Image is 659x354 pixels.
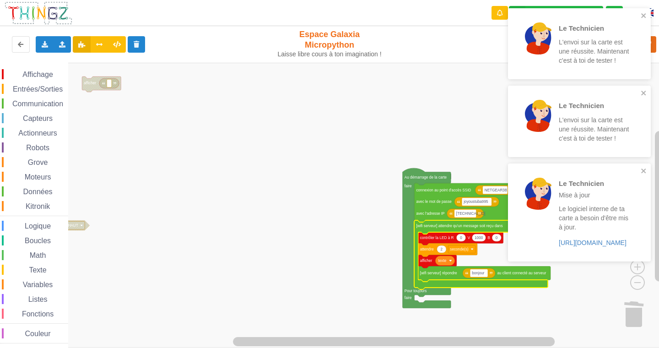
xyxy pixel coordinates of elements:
span: Couleur [24,330,52,338]
text: connexion au point d'accès SSID [416,188,471,192]
a: [URL][DOMAIN_NAME] [559,239,627,246]
span: Données [22,188,54,196]
text: au client connecté au serveur [497,271,546,275]
text: attendre [420,247,434,251]
text: seconde(s) [450,247,469,251]
text: [wifi serveur] répondre [420,271,457,275]
p: L'envoi sur la carte est une réussite. Maintenant c'est à toi de tester ! [559,115,630,143]
text: Au démarrage de la carte [405,175,447,180]
text: 2 [441,247,443,251]
text: [wifi serveur] attendre qu'un message soit reçu dans [416,224,502,228]
span: Fonctions [21,310,55,318]
text: joyoustuba995 [463,200,488,204]
text: NETGEAR38 [485,188,507,192]
p: Le Technicien [559,101,630,110]
div: Espace Galaxia Micropython [274,29,386,58]
text: 1000 [475,236,483,240]
span: Actionneurs [17,129,59,137]
button: close [641,167,647,176]
span: Robots [25,144,51,152]
span: Variables [22,281,54,289]
text: Pour toujours [405,289,427,293]
text: 0 [460,236,462,240]
text: texte [438,259,446,263]
span: Texte [27,266,48,274]
span: Capteurs [22,114,54,122]
button: close [641,12,647,21]
div: Laisse libre cours à ton imagination ! [274,50,386,58]
text: avec l'adresse IP [416,212,445,216]
text: avec le mot de passe [416,200,452,204]
text: HAUT [68,223,78,228]
span: Communication [11,100,65,108]
span: Listes [27,295,49,303]
button: close [641,89,647,98]
text: B [488,236,491,240]
text: [TECHNICAL_ID] [456,212,486,216]
span: Kitronik [24,202,51,210]
span: Entrées/Sorties [11,85,64,93]
span: Math [28,251,48,259]
span: Boucles [23,237,52,245]
text: bonjour [472,271,485,275]
p: Le logiciel interne de ta carte a besoin d'être mis à jour. [559,204,630,232]
p: Le Technicien [559,23,630,33]
text: faire [405,184,412,188]
text: 0 [496,236,498,240]
text: afficher [420,259,432,263]
div: Ta base fonctionne bien ! [509,6,603,20]
text: V [468,236,470,240]
span: Grove [27,158,49,166]
p: L'envoi sur la carte est une réussite. Maintenant c'est à toi de tester ! [559,38,630,65]
text: contrôler la LED à R [420,236,454,240]
text: faire [405,296,412,300]
p: Le Technicien [559,179,630,188]
text: afficher [84,81,96,85]
span: Logique [23,222,52,230]
img: thingz_logo.png [4,1,73,25]
p: Mise à jour [559,191,630,200]
span: Moteurs [23,173,53,181]
span: Affichage [21,71,54,78]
